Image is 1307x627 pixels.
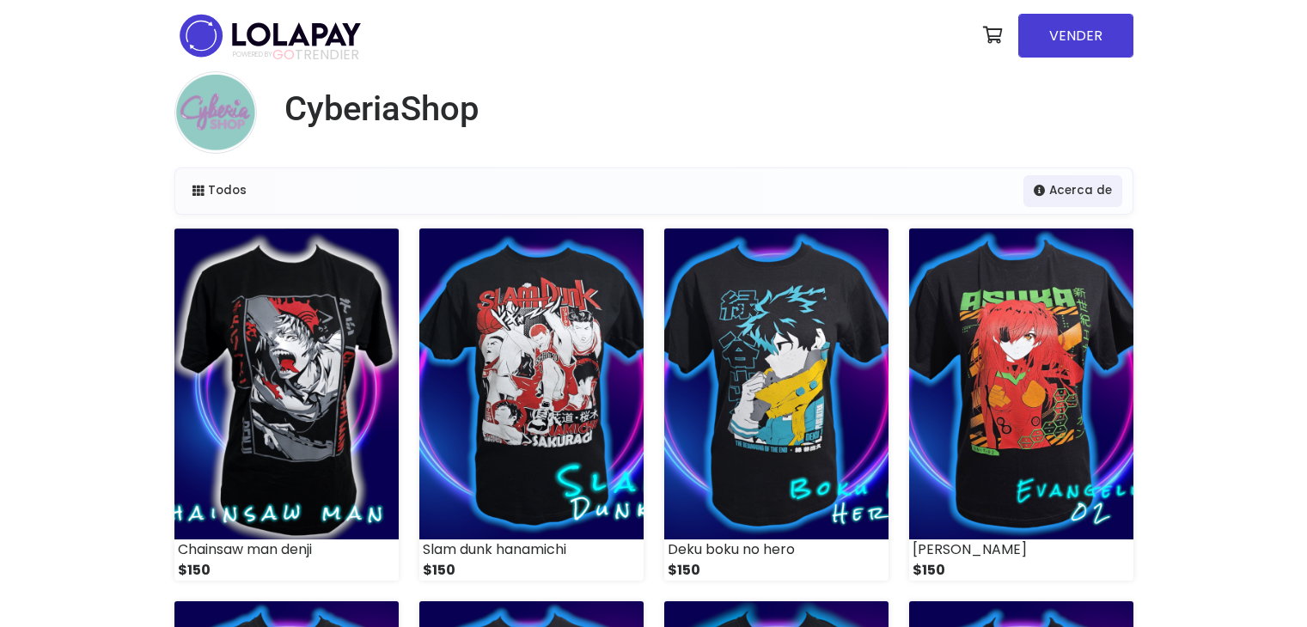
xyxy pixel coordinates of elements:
a: Todos [182,175,257,206]
img: small.png [174,71,257,154]
h1: CyberiaShop [284,88,479,130]
img: logo [174,9,366,63]
div: [PERSON_NAME] [909,539,1133,560]
div: Chainsaw man denji [174,539,399,560]
div: $150 [909,560,1133,581]
div: $150 [419,560,644,581]
a: Acerca de [1023,175,1122,206]
a: [PERSON_NAME] $150 [909,228,1133,581]
div: Slam dunk hanamichi [419,539,644,560]
span: TRENDIER [233,47,359,63]
span: GO [272,45,295,64]
span: POWERED BY [233,50,272,59]
img: small_1726696021617.png [419,228,644,539]
a: CyberiaShop [271,88,479,130]
a: Deku boku no hero $150 [664,228,889,581]
a: Chainsaw man denji $150 [174,228,399,581]
a: VENDER [1018,14,1133,58]
div: $150 [174,560,399,581]
a: Slam dunk hanamichi $150 [419,228,644,581]
div: $150 [664,560,889,581]
img: small_1726695891354.png [664,228,889,539]
img: small_1726696246759.png [174,228,399,539]
img: small_1726695791230.png [909,228,1133,539]
div: Deku boku no hero [664,539,889,560]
